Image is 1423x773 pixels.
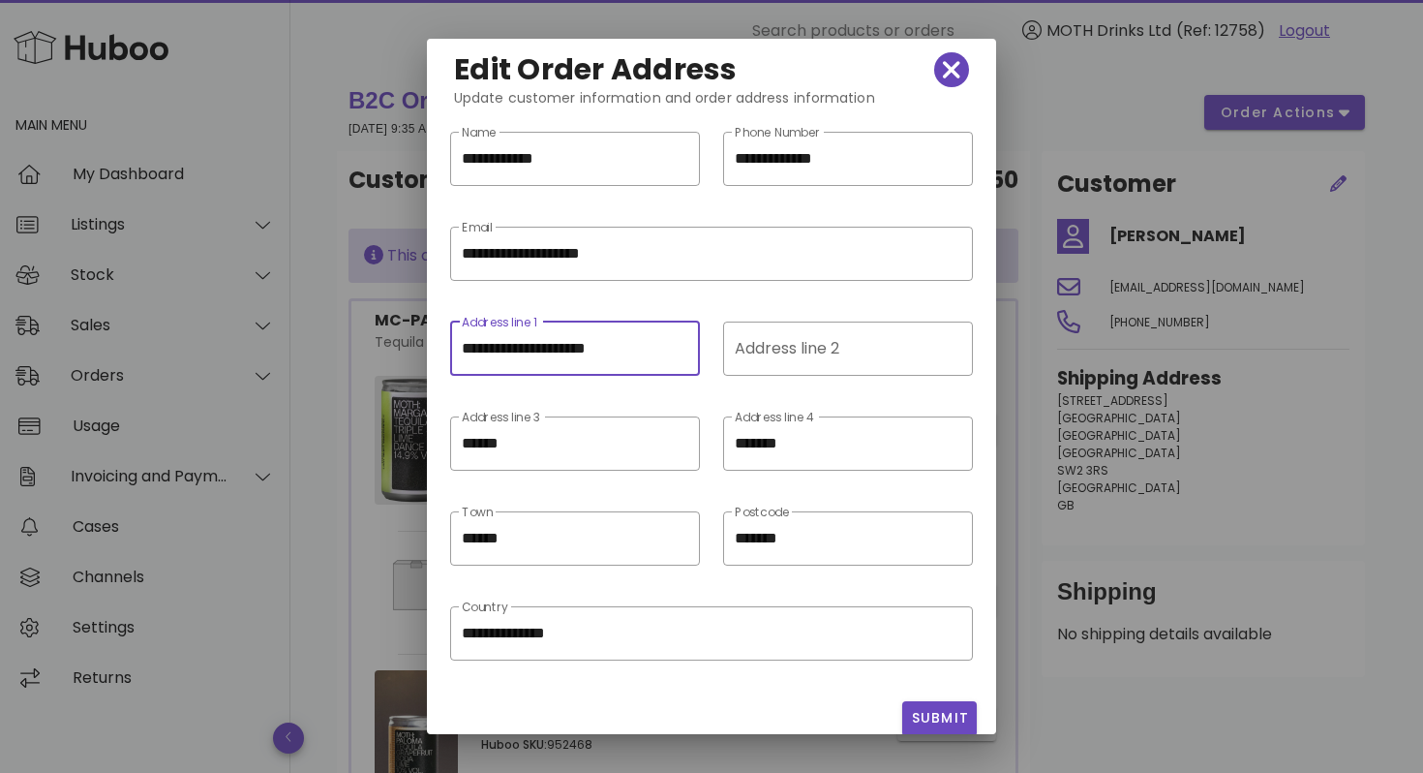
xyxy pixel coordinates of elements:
[462,316,537,330] label: Address line 1
[462,411,540,425] label: Address line 3
[910,708,969,728] span: Submit
[462,601,508,615] label: Country
[735,411,815,425] label: Address line 4
[735,506,789,520] label: Postcode
[462,506,493,520] label: Town
[462,221,493,235] label: Email
[902,701,977,736] button: Submit
[462,126,496,140] label: Name
[439,87,984,124] div: Update customer information and order address information
[735,126,821,140] label: Phone Number
[454,54,738,85] h2: Edit Order Address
